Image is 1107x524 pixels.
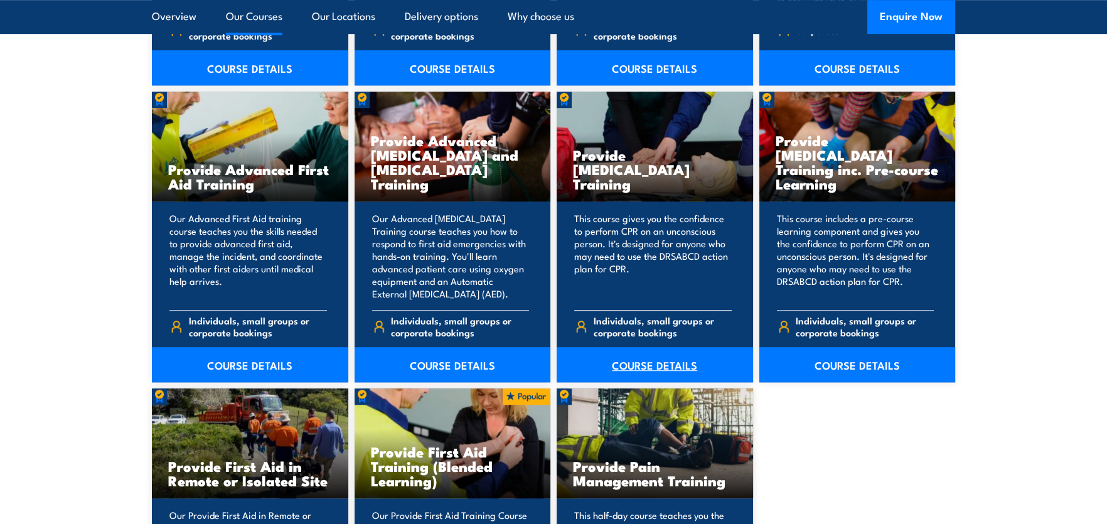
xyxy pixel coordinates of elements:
a: COURSE DETAILS [557,347,753,382]
a: COURSE DETAILS [759,50,956,85]
h3: Provide [MEDICAL_DATA] Training [573,147,737,191]
span: Individuals, small groups or corporate bookings [594,314,732,338]
p: Our Advanced First Aid training course teaches you the skills needed to provide advanced first ai... [169,212,327,300]
span: Individuals, small groups or corporate bookings [594,18,732,41]
span: Individuals, small groups or corporate bookings [391,18,529,41]
a: COURSE DETAILS [152,347,348,382]
h3: Provide First Aid in Remote or Isolated Site [168,459,332,488]
span: Individuals, small groups or corporate bookings [189,314,327,338]
h3: Provide Pain Management Training [573,459,737,488]
a: COURSE DETAILS [355,347,551,382]
p: Our Advanced [MEDICAL_DATA] Training course teaches you how to respond to first aid emergencies w... [372,212,530,300]
p: This course includes a pre-course learning component and gives you the confidence to perform CPR ... [777,212,934,300]
h3: Provide First Aid Training (Blended Learning) [371,444,535,488]
span: Individuals, small groups or corporate bookings [391,314,529,338]
span: Individuals, small groups or corporate bookings [796,314,934,338]
a: COURSE DETAILS [152,50,348,85]
p: This course gives you the confidence to perform CPR on an unconscious person. It's designed for a... [574,212,732,300]
h3: Provide Advanced [MEDICAL_DATA] and [MEDICAL_DATA] Training [371,133,535,191]
span: Individuals, small groups or corporate bookings [189,18,327,41]
h3: Provide Advanced First Aid Training [168,162,332,191]
a: COURSE DETAILS [759,347,956,382]
a: COURSE DETAILS [355,50,551,85]
h3: Provide [MEDICAL_DATA] Training inc. Pre-course Learning [776,133,939,191]
a: COURSE DETAILS [557,50,753,85]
